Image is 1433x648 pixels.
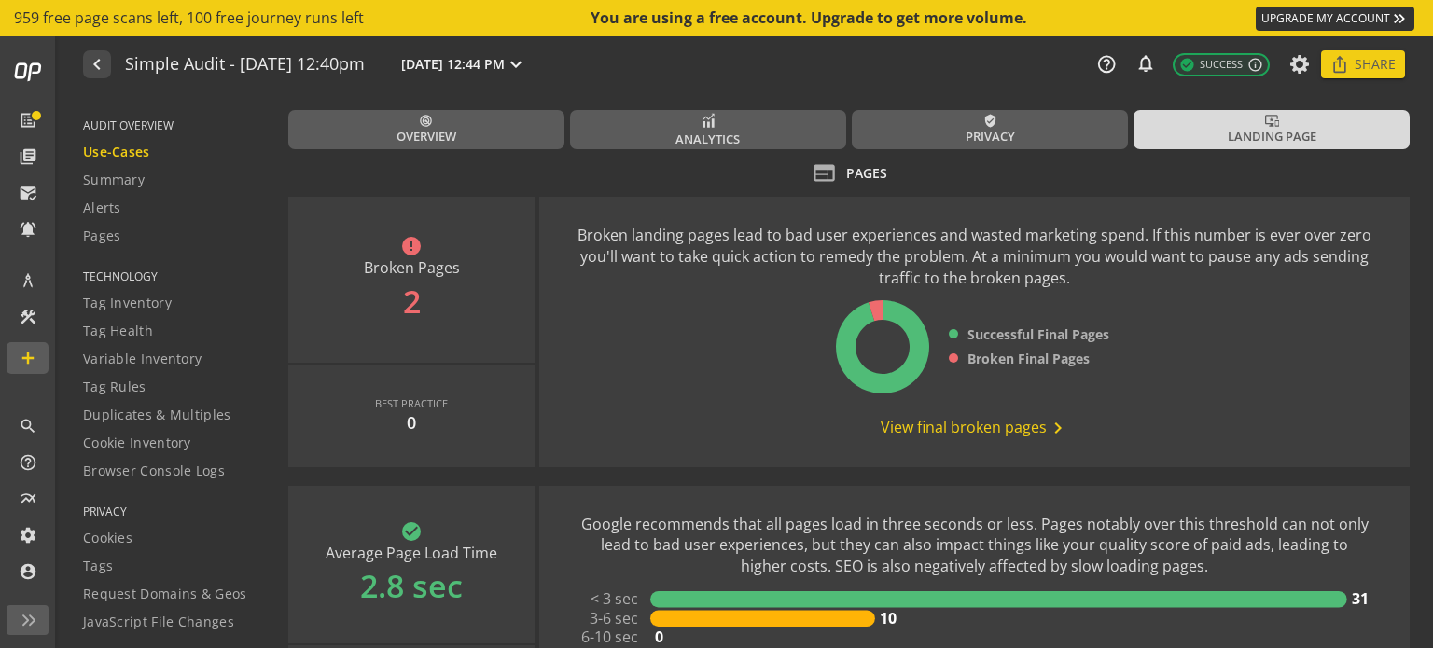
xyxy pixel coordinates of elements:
[19,147,37,166] mat-icon: library_books
[983,114,997,128] mat-icon: verified_user
[19,526,37,545] mat-icon: settings
[14,7,364,29] span: 959 free page scans left, 100 free journey runs left
[83,462,225,480] span: Browser Console Logs
[19,349,37,367] mat-icon: add
[19,417,37,435] mat-icon: search
[881,417,1069,439] span: View final broken pages
[1321,50,1405,78] button: Share
[1351,588,1368,609] text: 31
[590,608,638,628] text: 3-6 sec
[407,411,416,435] div: 0
[852,110,1128,149] a: Privacy
[83,227,121,245] span: Pages
[1096,54,1117,75] mat-icon: help_outline
[83,199,121,217] span: Alerts
[86,53,105,76] mat-icon: navigate_before
[1390,9,1409,28] mat-icon: keyboard_double_arrow_right
[880,608,897,628] text: 10
[505,53,527,76] mat-icon: expand_more
[967,325,1109,344] span: Successful Final Pages
[397,52,531,76] button: [DATE] 12:44 PM
[19,308,37,326] mat-icon: construction
[1247,57,1263,73] mat-icon: info_outline
[125,55,365,75] h1: Simple Audit - 25 August 2025 | 12:40pm
[83,406,231,424] span: Duplicates & Multiples
[1047,417,1069,439] mat-icon: chevron_right
[375,396,448,411] div: BEST PRACTICE
[401,55,505,74] span: [DATE] 12:44 PM
[1330,55,1349,74] mat-icon: ios_share
[570,110,846,149] a: Analytics
[83,378,146,396] span: Tag Rules
[1265,114,1279,128] mat-icon: important_devices
[1134,110,1410,149] a: Landing Page
[1179,57,1243,73] span: Success
[577,225,1372,289] div: Broken landing pages lead to bad user experiences and wasted marketing spend. If this number is e...
[83,143,150,161] span: Use-Cases
[591,7,1029,29] div: You are using a free account. Upgrade to get more volume.
[19,562,37,581] mat-icon: account_circle
[83,529,132,547] span: Cookies
[83,117,265,133] span: AUDIT OVERVIEW
[83,269,265,284] span: TECHNOLOGY
[83,557,113,575] span: Tags
[591,588,638,609] text: < 3 sec
[83,294,172,312] span: Tag Inventory
[1135,53,1154,72] mat-icon: notifications_none
[19,111,37,130] mat-icon: list_alt
[83,585,247,603] span: Request Domains & Geos
[846,164,887,183] div: Pages
[966,128,1015,145] span: Privacy
[83,434,191,452] span: Cookie Inventory
[419,114,433,128] mat-icon: radar
[19,271,37,290] mat-icon: architecture
[967,350,1090,368] span: Broken Final Pages
[1355,48,1396,81] span: Share
[812,160,837,186] mat-icon: web
[577,514,1372,578] div: Google recommends that all pages load in three seconds or less. Pages notably over this threshold...
[83,613,234,631] span: JavaScript File Changes
[1256,7,1414,31] a: UPGRADE MY ACCOUNT
[19,489,37,508] mat-icon: multiline_chart
[1179,57,1195,73] mat-icon: check_circle
[655,627,663,647] text: 0
[19,184,37,202] mat-icon: mark_email_read
[288,110,564,149] a: Overview
[83,503,265,519] span: PRIVACY
[19,453,37,472] mat-icon: help_outline
[581,627,638,647] text: 6-10 sec
[83,171,145,189] span: Summary
[397,128,456,145] span: Overview
[83,350,202,368] span: Variable Inventory
[675,131,740,148] span: Analytics
[1228,128,1316,145] span: Landing Page
[83,322,153,340] span: Tag Health
[19,220,37,239] mat-icon: notifications_active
